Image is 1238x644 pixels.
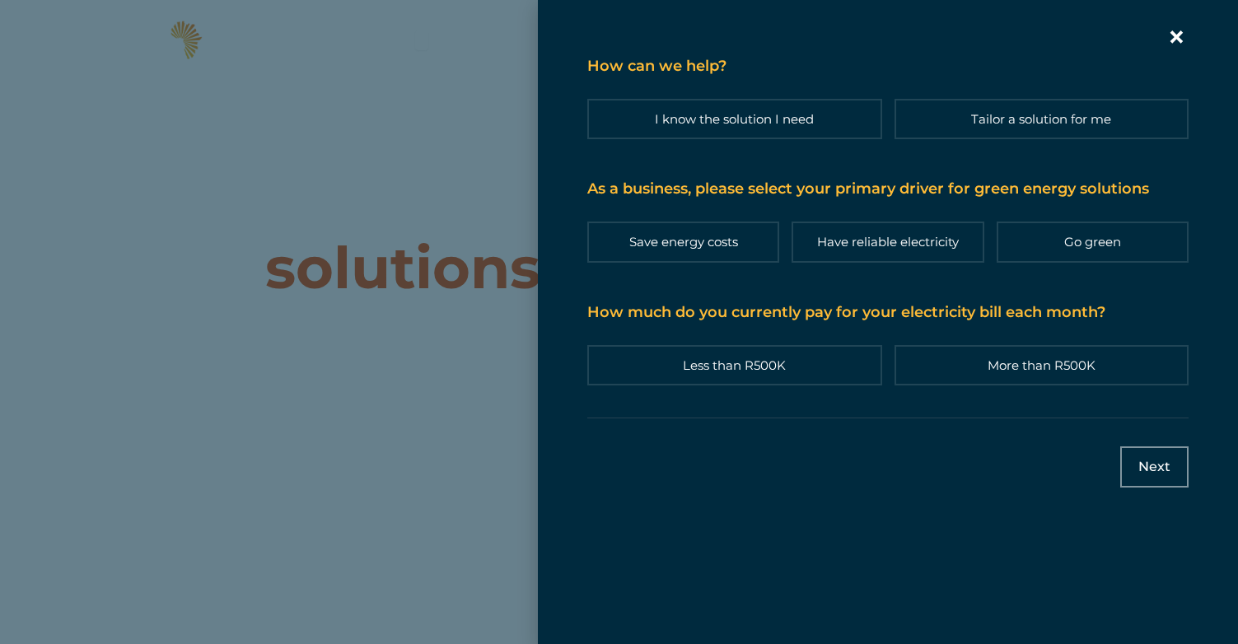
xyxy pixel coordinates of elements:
[587,99,882,139] label: I know the solution I need
[1120,446,1189,488] input: Next
[587,172,1189,205] p: As a business, please select your primary driver for green energy solutions
[587,49,1189,82] p: How can we help?
[792,222,983,262] label: Have reliable electricity
[895,345,1189,385] label: More than R500K
[895,99,1189,139] label: Tailor a solution for me
[587,345,882,385] label: Less than R500K
[997,222,1189,262] label: Go green
[587,222,779,262] label: Save energy costs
